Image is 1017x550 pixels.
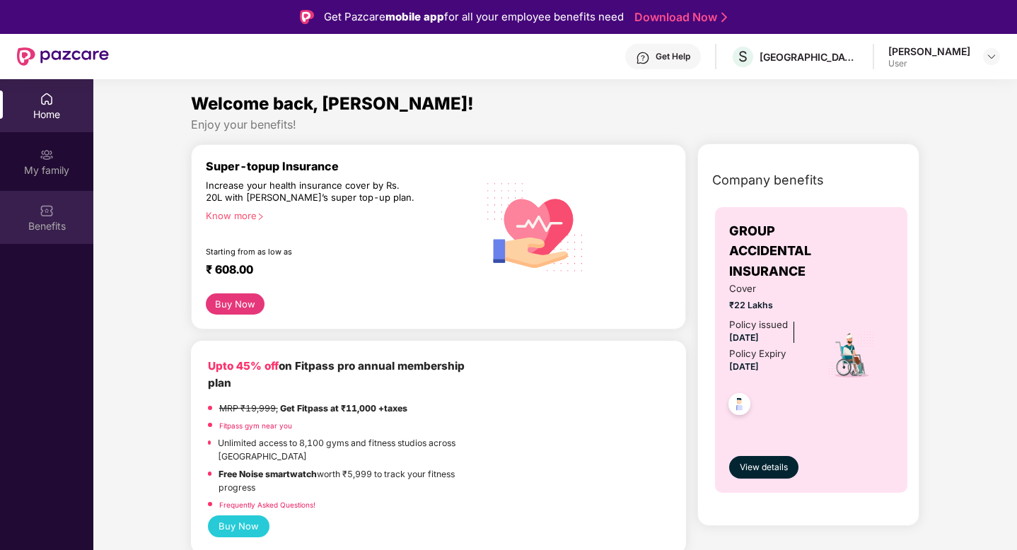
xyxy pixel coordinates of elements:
span: Welcome back, [PERSON_NAME]! [191,93,474,114]
img: fpp.png [477,386,576,485]
div: [PERSON_NAME] [888,45,970,58]
div: User [888,58,970,69]
b: on Fitpass pro annual membership plan [208,359,465,390]
img: svg+xml;base64,PHN2ZyB4bWxucz0iaHR0cDovL3d3dy53My5vcmcvMjAwMC9zdmciIHdpZHRoPSI0OC45NDMiIGhlaWdodD... [722,389,757,423]
span: right [257,213,265,221]
div: Policy issued [729,317,788,332]
img: Stroke [721,10,727,25]
img: b5dec4f62d2307b9de63beb79f102df3.png [631,159,671,186]
strong: mobile app [385,10,444,23]
img: svg+xml;base64,PHN2ZyBpZD0iQmVuZWZpdHMiIHhtbG5zPSJodHRwOi8vd3d3LnczLm9yZy8yMDAwL3N2ZyIgd2lkdGg9Ij... [40,204,54,218]
div: Get Help [656,51,690,62]
span: [DATE] [729,332,759,343]
p: Unlimited access to 8,100 gyms and fitness studios across [GEOGRAPHIC_DATA] [218,436,477,464]
div: [GEOGRAPHIC_DATA] [760,50,859,64]
div: Starting from as low as [206,247,417,257]
strong: Free Noise smartwatch [219,469,317,479]
a: Fitpass gym near you [219,421,292,430]
p: worth ₹5,999 to track your fitness progress [219,467,477,495]
div: Policy Expiry [729,346,786,361]
img: svg+xml;base64,PHN2ZyBpZD0iSGVscC0zMngzMiIgeG1sbnM9Imh0dHA6Ly93d3cudzMub3JnLzIwMDAvc3ZnIiB3aWR0aD... [636,51,650,65]
img: svg+xml;base64,PHN2ZyB4bWxucz0iaHR0cDovL3d3dy53My5vcmcvMjAwMC9zdmciIHhtbG5zOnhsaW5rPSJodHRwOi8vd3... [477,167,594,285]
img: insurerLogo [804,234,903,269]
b: Upto 45% off [208,359,279,373]
div: Increase your health insurance cover by Rs. 20L with [PERSON_NAME]’s super top-up plan. [206,180,417,204]
div: Know more [206,210,469,220]
del: MRP ₹19,999, [219,403,278,414]
span: Cover [729,281,809,296]
div: Enjoy your benefits! [191,117,920,132]
span: S [738,48,748,65]
img: Logo [300,10,314,24]
img: svg+xml;base64,PHN2ZyBpZD0iRHJvcGRvd24tMzJ4MzIiIHhtbG5zPSJodHRwOi8vd3d3LnczLm9yZy8yMDAwL3N2ZyIgd2... [986,51,997,62]
span: Company benefits [712,170,824,190]
span: [DATE] [729,361,759,372]
button: View details [729,456,798,479]
img: svg+xml;base64,PHN2ZyB3aWR0aD0iMjAiIGhlaWdodD0iMjAiIHZpZXdCb3g9IjAgMCAyMCAyMCIgZmlsbD0ibm9uZSIgeG... [40,148,54,162]
span: View details [740,461,788,474]
div: Super-topup Insurance [206,159,477,173]
img: icon [827,330,876,380]
span: ₹22 Lakhs [729,298,809,312]
button: Buy Now [208,515,269,537]
button: Buy Now [206,293,265,315]
a: Frequently Asked Questions! [219,501,315,509]
div: Get Pazcare for all your employee benefits need [324,8,624,25]
strong: Get Fitpass at ₹11,000 +taxes [280,403,407,414]
img: fppp.png [592,358,669,382]
img: New Pazcare Logo [17,47,109,66]
img: svg+xml;base64,PHN2ZyBpZD0iSG9tZSIgeG1sbnM9Imh0dHA6Ly93d3cudzMub3JnLzIwMDAvc3ZnIiB3aWR0aD0iMjAiIG... [40,92,54,106]
div: ₹ 608.00 [206,262,463,279]
span: GROUP ACCIDENTAL INSURANCE [729,221,811,281]
a: Download Now [634,10,723,25]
